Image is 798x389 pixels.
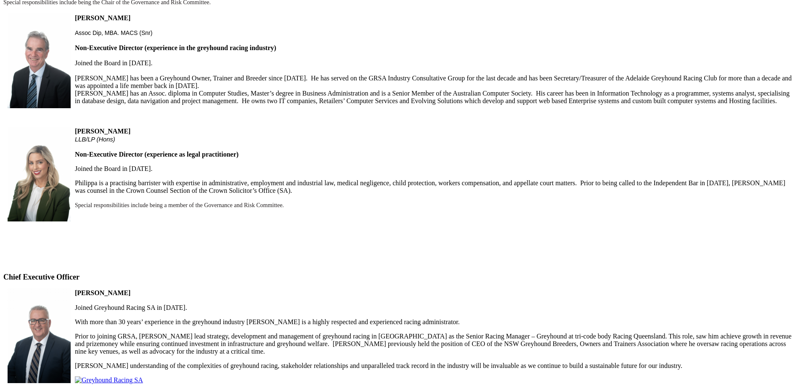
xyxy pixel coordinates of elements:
[3,179,795,194] p: Philippa is a practising barrister with expertise in administrative, employment and industrial la...
[3,304,795,312] p: Joined Greyhound Racing SA in [DATE].
[75,376,143,384] img: Greyhound Racing SA
[3,273,80,281] span: Chief Executive Officer
[75,44,276,51] strong: Non-Executive Director (experience in the greyhound racing industry)
[3,29,795,120] p: Joined the Board in [DATE]. [PERSON_NAME] has been a Greyhound Owner, Trainer and Breeder since [...
[75,128,130,135] strong: [PERSON_NAME]
[75,14,130,21] b: [PERSON_NAME]
[75,202,284,208] span: Special responsibilities include being a member of the Governance and Risk Committee.
[3,333,795,355] p: Prior to joining GRSA, [PERSON_NAME] lead strategy, development and management of greyhound racin...
[8,127,71,221] img: A7404424Print%20-%20Photo%20by%20Jon%20Wah.jpg
[8,288,71,383] img: A7404390Print%20-%20Photo%20by%20Jon%20Wah.jpg
[75,136,115,143] i: LLB/LP (Hons)
[75,151,239,158] strong: Non-Executive Director (experience as legal practitioner)
[75,289,130,296] strong: [PERSON_NAME]
[3,165,795,173] p: Joined the Board in [DATE].
[75,29,152,36] span: Assoc Dip, MBA. MACS (Snr)
[3,318,795,326] p: With more than 30 years’ experience in the greyhound industry [PERSON_NAME] is a highly respected...
[3,362,795,370] p: [PERSON_NAME] understanding of the complexities of greyhound racing, stakeholder relationships an...
[8,13,71,108] img: A7404452Print%20-%20Photo%20by%20Jon%20Wah.jpg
